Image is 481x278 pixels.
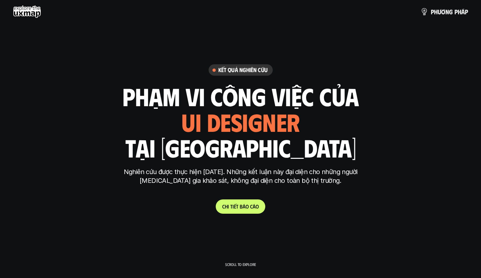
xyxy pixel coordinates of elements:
[420,5,468,18] a: phươngpháp
[240,203,243,209] span: b
[431,8,434,15] span: p
[465,8,468,15] span: p
[438,8,441,15] span: ư
[233,203,234,209] span: i
[236,203,238,209] span: t
[119,168,362,185] p: Nghiên cứu được thực hiện [DATE]. Những kết luận này đại diện cho những người [MEDICAL_DATA] gia ...
[122,82,359,110] h1: phạm vi công việc của
[222,203,225,209] span: C
[228,203,229,209] span: i
[441,8,445,15] span: ơ
[243,203,246,209] span: á
[246,203,249,209] span: o
[234,203,236,209] span: ế
[461,8,465,15] span: á
[449,8,453,15] span: g
[225,262,256,267] p: Scroll to explore
[230,203,233,209] span: t
[253,203,256,209] span: á
[218,66,268,74] h6: Kết quả nghiên cứu
[216,199,265,214] a: Chitiếtbáocáo
[458,8,461,15] span: h
[454,8,458,15] span: p
[125,134,356,161] h1: tại [GEOGRAPHIC_DATA]
[256,203,259,209] span: o
[250,203,253,209] span: c
[445,8,449,15] span: n
[225,203,228,209] span: h
[434,8,438,15] span: h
